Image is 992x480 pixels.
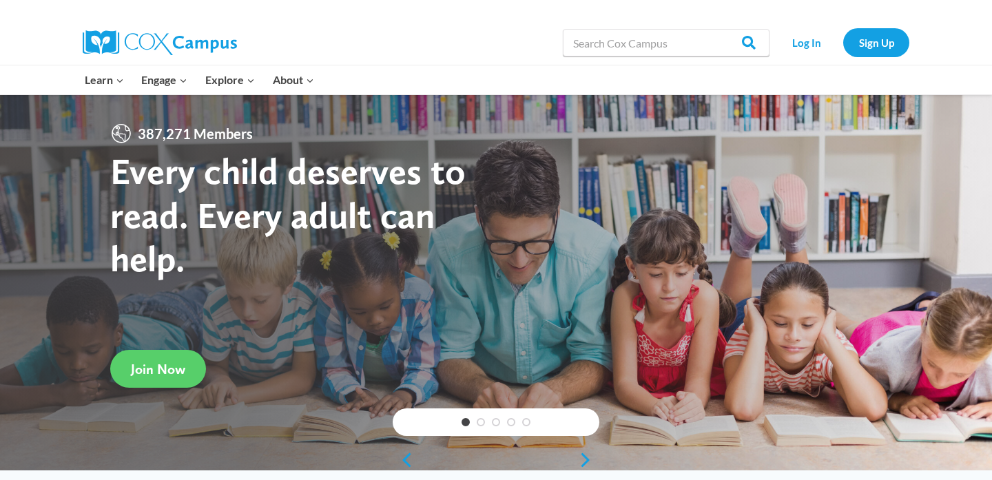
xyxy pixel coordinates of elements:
[131,361,185,377] span: Join Now
[393,446,599,474] div: content slider buttons
[76,65,322,94] nav: Primary Navigation
[462,418,470,426] a: 1
[579,452,599,468] a: next
[492,418,500,426] a: 3
[273,71,314,89] span: About
[776,28,836,56] a: Log In
[477,418,485,426] a: 2
[132,123,258,145] span: 387,271 Members
[843,28,909,56] a: Sign Up
[83,30,237,55] img: Cox Campus
[507,418,515,426] a: 4
[141,71,187,89] span: Engage
[522,418,530,426] a: 5
[563,29,769,56] input: Search Cox Campus
[393,452,413,468] a: previous
[110,350,206,388] a: Join Now
[776,28,909,56] nav: Secondary Navigation
[205,71,255,89] span: Explore
[110,149,466,280] strong: Every child deserves to read. Every adult can help.
[85,71,124,89] span: Learn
